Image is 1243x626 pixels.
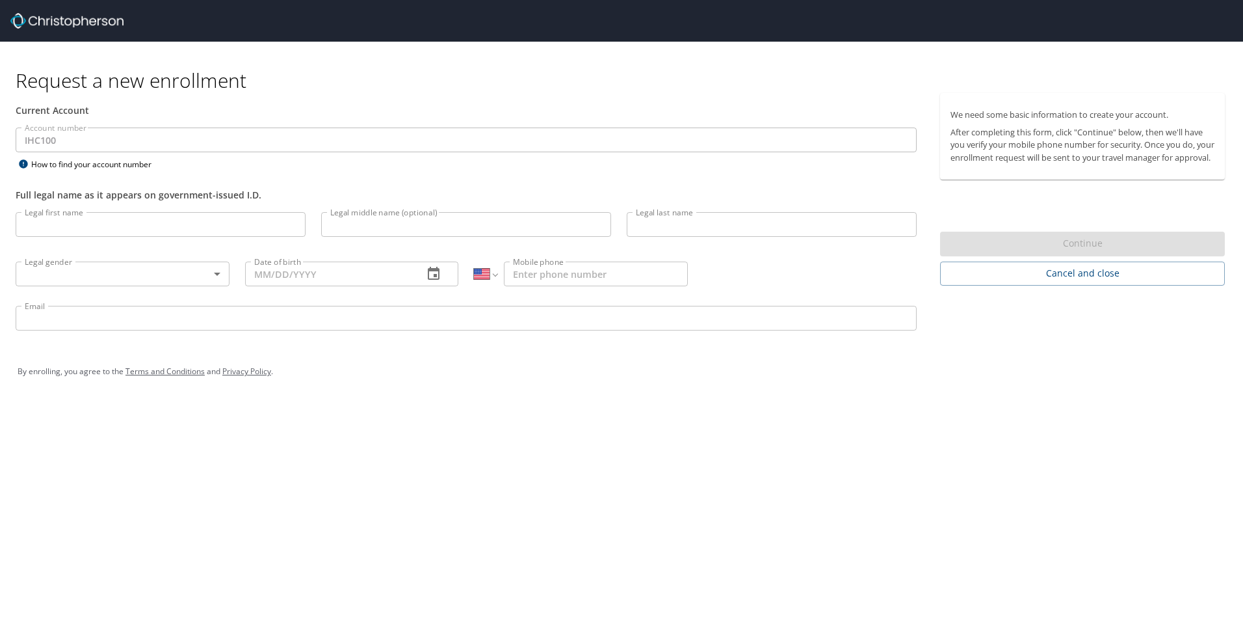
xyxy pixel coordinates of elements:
button: Cancel and close [940,262,1225,286]
div: Full legal name as it appears on government-issued I.D. [16,188,917,202]
input: Enter phone number [504,262,688,286]
input: MM/DD/YYYY [245,262,413,286]
div: ​ [16,262,229,286]
p: We need some basic information to create your account. [950,109,1214,121]
a: Privacy Policy [222,366,271,377]
div: By enrolling, you agree to the and . [18,355,1225,388]
h1: Request a new enrollment [16,68,1235,93]
div: How to find your account number [16,156,178,172]
img: cbt logo [10,13,124,29]
a: Terms and Conditions [125,366,205,377]
span: Cancel and close [950,265,1214,282]
p: After completing this form, click "Continue" below, then we'll have you verify your mobile phone ... [950,126,1214,164]
div: Current Account [16,103,917,117]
